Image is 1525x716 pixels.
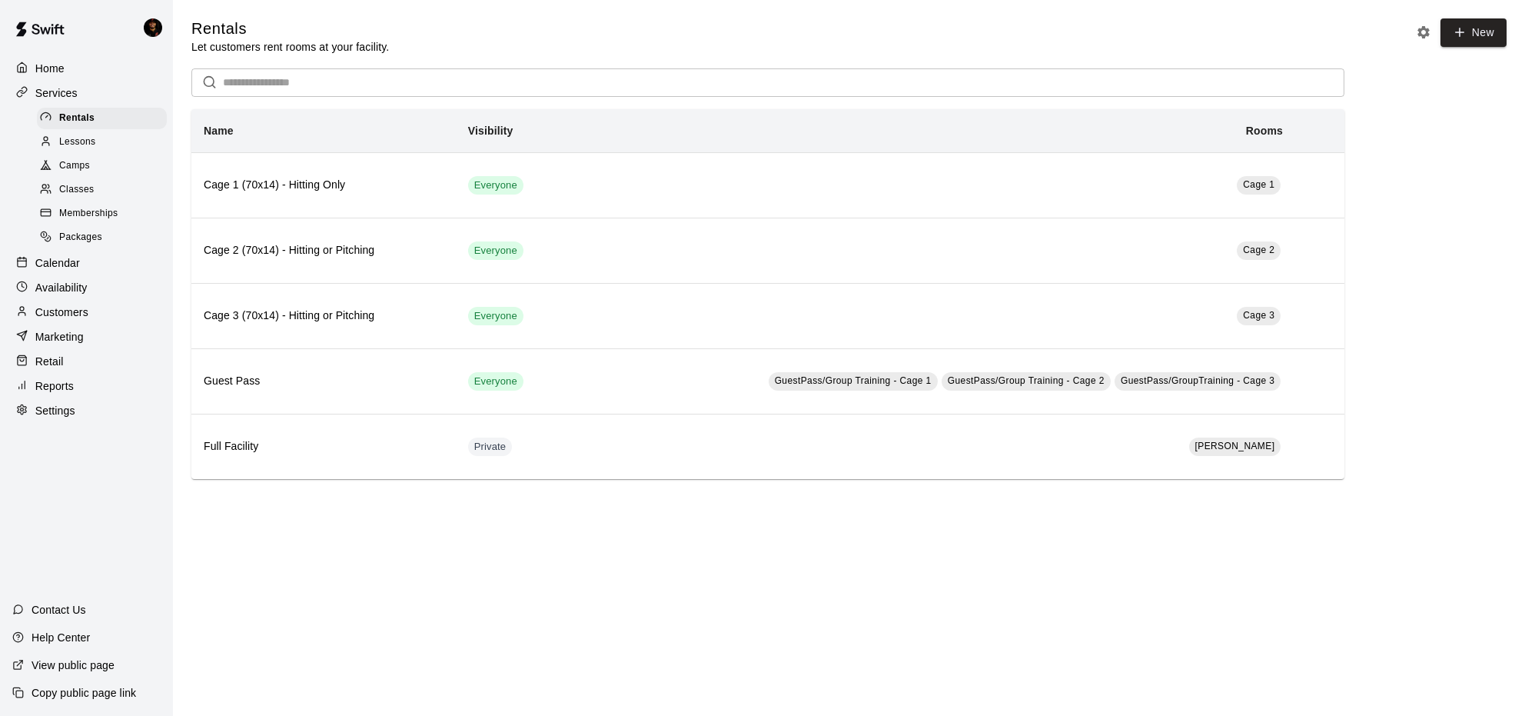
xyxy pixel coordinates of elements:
p: Calendar [35,255,80,271]
div: Packages [37,227,167,248]
a: Memberships [37,202,173,226]
a: Home [12,57,161,80]
a: Camps [37,155,173,178]
span: Rentals [59,111,95,126]
p: Marketing [35,329,84,345]
span: GuestPass/Group Training - Cage 2 [948,375,1105,386]
h6: Full Facility [204,438,444,455]
span: Cage 1 [1243,179,1274,190]
table: simple table [191,109,1344,479]
span: Classes [59,182,94,198]
span: Lessons [59,135,96,150]
div: Rentals [37,108,167,129]
p: Settings [35,403,75,418]
div: Camps [37,155,167,177]
span: Camps [59,158,90,174]
div: Classes [37,179,167,201]
span: Packages [59,230,102,245]
a: Marketing [12,325,161,348]
a: Services [12,82,161,105]
div: This service is visible to all of your customers [468,307,523,325]
p: View public page [32,658,115,673]
a: Lessons [37,130,173,154]
p: Home [35,61,65,76]
span: Private [468,440,513,455]
a: Calendar [12,251,161,275]
h6: Cage 3 (70x14) - Hitting or Pitching [204,308,444,325]
p: Customers [35,305,88,320]
a: Classes [37,178,173,202]
div: Lessons [37,132,167,153]
a: Settings [12,399,161,422]
p: Contact Us [32,602,86,618]
span: Memberships [59,206,118,221]
p: Let customers rent rooms at your facility. [191,39,389,55]
span: Cage 3 [1243,310,1274,321]
div: This service is visible to all of your customers [468,241,523,260]
div: This service is visible to all of your customers [468,176,523,195]
b: Visibility [468,125,513,137]
img: Chris McFarland [144,18,162,37]
div: This service is hidden, and can only be accessed via a direct link [468,438,513,456]
span: Everyone [468,244,523,258]
b: Name [204,125,234,137]
div: This service is visible to all of your customers [468,372,523,391]
p: Reports [35,378,74,394]
button: Rental settings [1412,21,1435,44]
span: Everyone [468,309,523,324]
span: Everyone [468,178,523,193]
div: Chris McFarland [141,12,173,43]
a: Customers [12,301,161,324]
h5: Rentals [191,18,389,39]
a: Rentals [37,106,173,130]
b: Rooms [1246,125,1283,137]
p: Availability [35,280,88,295]
h6: Cage 2 (70x14) - Hitting or Pitching [204,242,444,259]
span: GuestPass/GroupTraining - Cage 3 [1121,375,1274,386]
div: Memberships [37,203,167,225]
p: Retail [35,354,64,369]
a: Packages [37,226,173,250]
p: Copy public page link [32,685,136,701]
a: Retail [12,350,161,373]
span: GuestPass/Group Training - Cage 1 [775,375,932,386]
p: Help Center [32,630,90,645]
span: [PERSON_NAME] [1195,441,1275,451]
a: Availability [12,276,161,299]
span: Everyone [468,375,523,389]
h6: Cage 1 (70x14) - Hitting Only [204,177,444,194]
span: Cage 2 [1243,245,1274,255]
h6: Guest Pass [204,373,444,390]
a: Reports [12,375,161,398]
a: New [1440,18,1507,47]
p: Services [35,85,78,101]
